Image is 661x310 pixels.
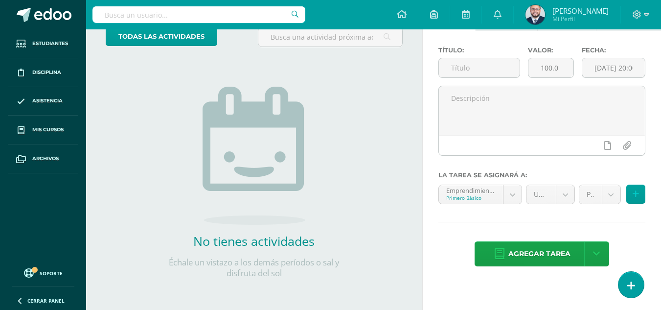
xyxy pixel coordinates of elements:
span: Soporte [40,270,63,277]
input: Puntos máximos [528,58,573,77]
a: Evento [538,7,596,31]
input: Título [439,58,520,77]
a: Archivos [8,144,78,173]
span: Archivos [32,155,59,163]
a: Aviso [596,7,649,31]
a: Estudiantes [8,29,78,58]
h2: No tienes actividades [156,233,352,249]
a: Tarea [423,7,476,31]
a: Disciplina [8,58,78,87]
a: Soporte [12,266,74,279]
span: Mi Perfil [552,15,609,23]
input: Fecha de entrega [582,58,645,77]
a: Emprendimiento para la Productividad 'E'Primero Básico [439,185,522,204]
span: Estudiantes [32,40,68,48]
a: Examen [476,7,537,31]
label: Valor: [528,47,574,54]
span: Agregar tarea [508,242,570,266]
label: La tarea se asignará a: [438,171,645,179]
span: Asistencia [32,97,63,105]
a: Parcial (10.0%) [579,185,620,204]
div: Emprendimiento para la Productividad 'E' [446,185,496,194]
span: Unidad 3 [534,185,548,204]
label: Título: [438,47,520,54]
p: Échale un vistazo a los demás períodos o sal y disfruta del sol [156,257,352,279]
span: Mis cursos [32,126,64,134]
div: Primero Básico [446,194,496,201]
span: Cerrar panel [27,297,65,304]
input: Busca un usuario... [92,6,305,23]
a: Mis cursos [8,116,78,144]
span: [PERSON_NAME] [552,6,609,16]
a: Unidad 3 [526,185,574,204]
span: Parcial (10.0%) [587,185,594,204]
input: Busca una actividad próxima aquí... [258,27,402,47]
img: 6a2ad2c6c0b72cf555804368074c1b95.png [525,5,545,24]
a: todas las Actividades [106,27,217,46]
span: Disciplina [32,69,61,76]
img: no_activities.png [203,87,305,225]
label: Fecha: [582,47,645,54]
a: Asistencia [8,87,78,116]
